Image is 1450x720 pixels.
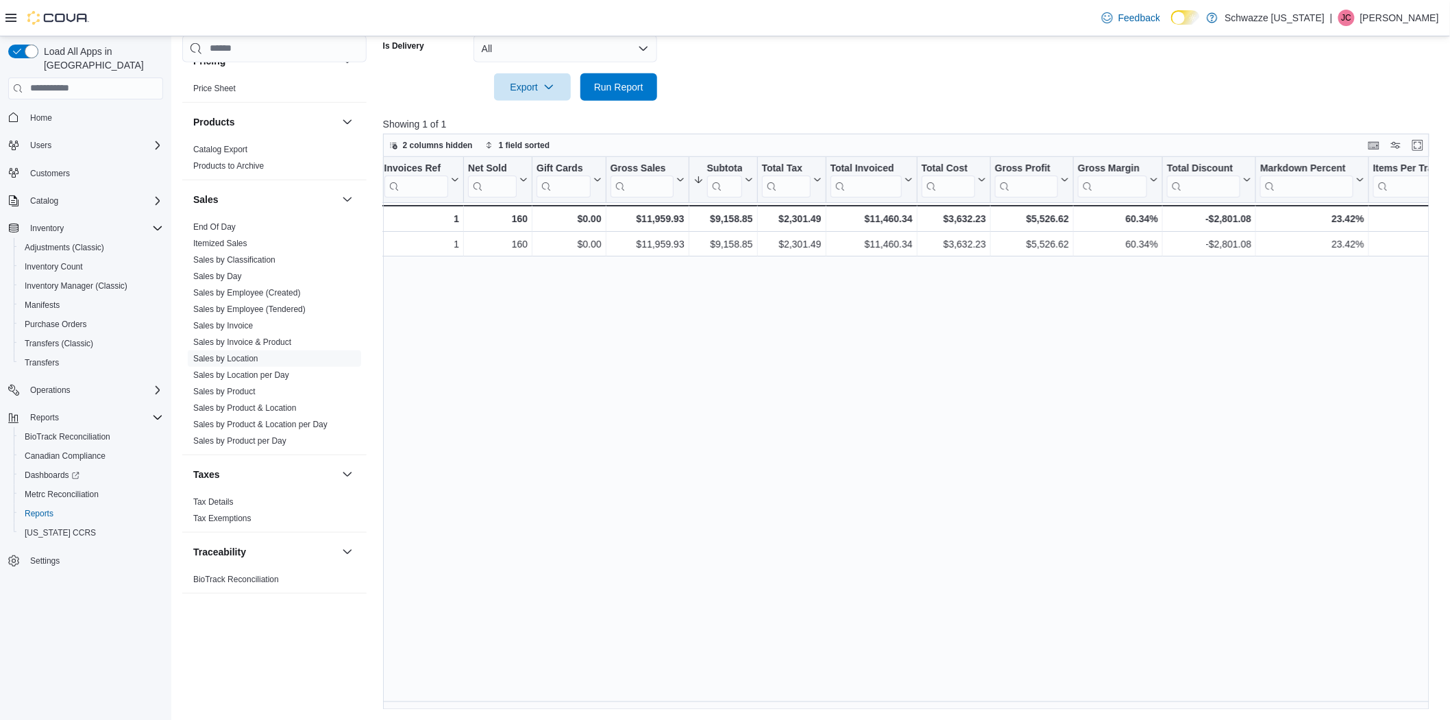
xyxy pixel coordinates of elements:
[30,140,51,151] span: Users
[1167,162,1240,197] div: Total Discount
[193,143,247,154] span: Catalog Export
[25,109,163,126] span: Home
[193,467,220,481] h3: Taxes
[761,162,821,197] button: Total Tax
[25,489,99,500] span: Metrc Reconciliation
[1260,162,1353,175] div: Markdown Percent
[1330,10,1333,26] p: |
[182,141,367,179] div: Products
[1096,4,1166,32] a: Feedback
[610,162,673,197] div: Gross Sales
[193,303,306,314] span: Sales by Employee (Tendered)
[193,435,286,446] span: Sales by Product per Day
[1366,137,1382,154] button: Keyboard shortcuts
[693,236,752,252] div: $9,158.85
[193,352,258,363] span: Sales by Location
[25,137,57,154] button: Users
[193,403,297,412] a: Sales by Product & Location
[468,162,517,175] div: Net Sold
[25,508,53,519] span: Reports
[761,211,821,227] div: $2,301.49
[193,370,289,379] a: Sales by Location per Day
[25,319,87,330] span: Purchase Orders
[193,385,256,396] span: Sales by Product
[19,297,65,313] a: Manifests
[193,386,256,396] a: Sales by Product
[1078,162,1147,175] div: Gross Margin
[474,35,657,62] button: All
[19,467,85,483] a: Dashboards
[193,271,242,280] a: Sales by Day
[1360,10,1439,26] p: [PERSON_NAME]
[19,486,163,503] span: Metrc Reconciliation
[19,278,163,294] span: Inventory Manager (Classic)
[30,195,58,206] span: Catalog
[25,382,76,398] button: Operations
[1260,236,1364,252] div: 23.42%
[25,409,64,426] button: Reports
[693,211,752,227] div: $9,158.85
[193,544,246,558] h3: Traceability
[182,218,367,454] div: Sales
[19,239,110,256] a: Adjustments (Classic)
[193,144,247,154] a: Catalog Export
[193,513,251,523] a: Tax Exemptions
[384,236,458,252] div: 1
[995,162,1058,197] div: Gross Profit
[384,162,447,175] div: Invoices Ref
[19,429,163,445] span: BioTrack Reconciliation
[193,238,247,248] a: Itemized Sales
[30,168,70,179] span: Customers
[14,296,169,315] button: Manifests
[830,162,901,175] div: Total Invoiced
[706,162,741,175] div: Subtotal
[30,412,59,423] span: Reports
[706,162,741,197] div: Subtotal
[19,505,59,522] a: Reports
[25,382,163,398] span: Operations
[3,219,169,238] button: Inventory
[193,82,236,93] span: Price Sheet
[3,381,169,400] button: Operations
[580,73,657,101] button: Run Report
[537,211,602,227] div: $0.00
[14,446,169,466] button: Canadian Compliance
[25,338,93,349] span: Transfers (Classic)
[193,573,279,584] span: BioTrack Reconciliation
[193,496,234,506] a: Tax Details
[193,304,306,313] a: Sales by Employee (Tendered)
[3,163,169,183] button: Customers
[25,165,75,182] a: Customers
[1167,236,1251,252] div: -$2,801.08
[193,402,297,413] span: Sales by Product & Location
[384,162,458,197] button: Invoices Ref
[830,162,901,197] div: Total Invoiced
[19,297,163,313] span: Manifests
[25,193,64,209] button: Catalog
[468,162,517,197] div: Net Sold
[383,40,424,51] label: Is Delivery
[19,525,101,541] a: [US_STATE] CCRS
[193,320,253,331] span: Sales by Invoice
[25,220,69,237] button: Inventory
[193,574,279,584] a: BioTrack Reconciliation
[27,11,89,25] img: Cova
[25,527,96,538] span: [US_STATE] CCRS
[3,191,169,211] button: Catalog
[1118,11,1160,25] span: Feedback
[14,466,169,485] a: Dashboards
[193,115,235,128] h3: Products
[1078,162,1158,197] button: Gross Margin
[193,287,301,297] a: Sales by Employee (Created)
[468,162,528,197] button: Net Sold
[537,162,602,197] button: Gift Cards
[1078,211,1158,227] div: 60.34%
[19,239,163,256] span: Adjustments (Classic)
[19,335,99,352] a: Transfers (Classic)
[193,254,275,265] span: Sales by Classification
[19,278,133,294] a: Inventory Manager (Classic)
[611,236,685,252] div: $11,959.93
[384,137,478,154] button: 2 columns hidden
[25,552,163,569] span: Settings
